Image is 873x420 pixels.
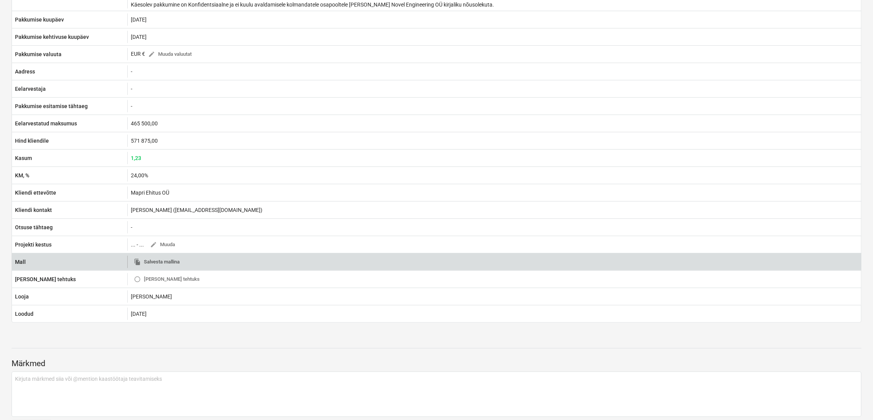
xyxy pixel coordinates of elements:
[15,33,89,41] p: Pakkumise kehtivuse kuupäev
[15,50,62,58] p: Pakkumise valuuta
[131,103,135,109] div: -
[131,138,161,144] div: 571 875,00
[12,358,861,369] p: Märkmed
[15,16,64,23] p: Pakkumise kuupäev
[131,51,145,57] span: EUR €
[15,154,32,162] p: Kasum
[131,190,169,196] div: Mapri Ehitus OÜ
[134,276,141,283] span: radio_button_unchecked
[131,256,183,268] button: Salvesta mallina
[15,120,77,127] p: Eelarvestatud maksumus
[131,172,151,178] div: 24,00%
[15,258,26,266] p: Mall
[127,290,861,303] div: [PERSON_NAME]
[131,68,132,75] p: -
[134,258,180,267] span: Salvesta mallina
[131,120,161,127] div: 465 500,00
[15,68,35,75] p: Aadress
[145,48,195,60] button: Muuda valuutat
[131,86,135,92] div: -
[15,85,46,93] p: Eelarvestaja
[131,207,262,213] div: [PERSON_NAME] ([EMAIL_ADDRESS][DOMAIN_NAME])
[131,34,150,40] div: [DATE]
[150,241,157,248] span: edit
[131,224,135,230] div: -
[148,51,155,58] span: edit
[15,241,52,248] p: Projekti kestus
[131,17,150,23] div: [DATE]
[15,293,29,300] p: Looja
[15,206,52,214] p: Kliendi kontakt
[15,137,49,145] p: Hind kliendile
[15,275,76,283] p: [PERSON_NAME] tehtuks
[15,172,29,179] p: KM, %
[15,189,56,197] p: Kliendi ettevõtte
[131,273,203,285] button: [PERSON_NAME] tehtuks
[134,275,200,284] span: [PERSON_NAME] tehtuks
[148,50,192,59] span: Muuda valuutat
[15,310,33,318] p: Loodud
[131,154,141,162] p: 1,23
[147,239,178,251] button: Muuda
[15,223,53,231] p: Otsuse tähtaeg
[127,308,861,320] div: [DATE]
[150,240,175,249] span: Muuda
[131,239,178,251] div: ... - ...
[15,102,88,110] p: Pakkumise esitamise tähtaeg
[134,258,141,265] span: file_copy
